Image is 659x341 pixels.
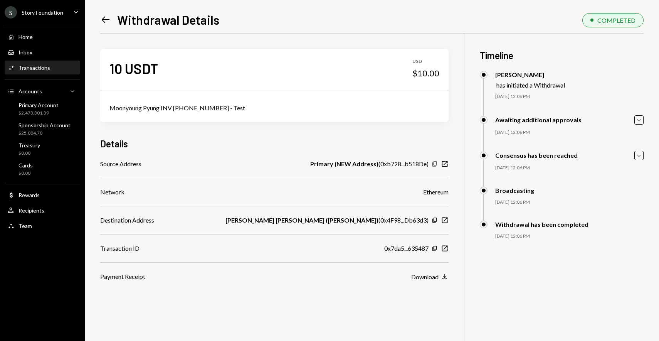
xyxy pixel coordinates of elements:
[109,103,439,113] div: Moonyoung Pyung INV [PHONE_NUMBER] - Test
[597,17,635,24] div: COMPLETED
[18,34,33,40] div: Home
[495,187,534,194] div: Broadcasting
[18,207,44,214] div: Recipients
[495,71,565,78] div: [PERSON_NAME]
[5,219,80,233] a: Team
[18,64,50,71] div: Transactions
[18,150,40,157] div: $0.00
[225,216,429,225] div: ( 0x4F98...Db63d3 )
[18,142,40,149] div: Treasury
[495,152,578,159] div: Consensus has been reached
[411,273,439,280] div: Download
[5,160,80,178] a: Cards$0.00
[117,12,219,27] h1: Withdrawal Details
[18,88,42,95] div: Accounts
[5,30,80,44] a: Home
[5,84,80,98] a: Accounts
[5,45,80,59] a: Inbox
[18,110,59,116] div: $2,473,301.39
[5,140,80,158] a: Treasury$0.00
[310,159,378,169] b: Primary (NEW Address)
[18,122,71,128] div: Sponsorship Account
[310,159,429,169] div: ( 0xb728...b518De )
[495,165,644,171] div: [DATE] 12:06 PM
[100,137,128,150] h3: Details
[18,130,71,137] div: $25,004.70
[5,120,80,138] a: Sponsorship Account$25,004.70
[384,244,429,253] div: 0x7da5...635487
[22,9,63,16] div: Story Foundation
[412,58,439,65] div: USD
[18,223,32,229] div: Team
[495,116,582,123] div: Awaiting additional approvals
[411,273,449,281] button: Download
[109,60,158,77] div: 10 USDT
[100,216,154,225] div: Destination Address
[495,199,644,206] div: [DATE] 12:06 PM
[100,272,145,281] div: Payment Receipt
[496,81,565,89] div: has initiated a Withdrawal
[495,129,644,136] div: [DATE] 12:06 PM
[100,159,141,169] div: Source Address
[495,221,588,228] div: Withdrawal has been completed
[5,61,80,74] a: Transactions
[495,93,644,100] div: [DATE] 12:06 PM
[225,216,378,225] b: [PERSON_NAME] [PERSON_NAME] ([PERSON_NAME])
[5,188,80,202] a: Rewards
[5,100,80,118] a: Primary Account$2,473,301.39
[18,192,40,198] div: Rewards
[495,233,644,240] div: [DATE] 12:06 PM
[480,49,644,62] h3: Timeline
[412,68,439,79] div: $10.00
[423,187,449,197] div: Ethereum
[18,170,33,177] div: $0.00
[18,102,59,108] div: Primary Account
[5,6,17,19] div: S
[18,49,32,56] div: Inbox
[18,162,33,169] div: Cards
[100,187,124,197] div: Network
[100,244,140,253] div: Transaction ID
[5,203,80,217] a: Recipients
